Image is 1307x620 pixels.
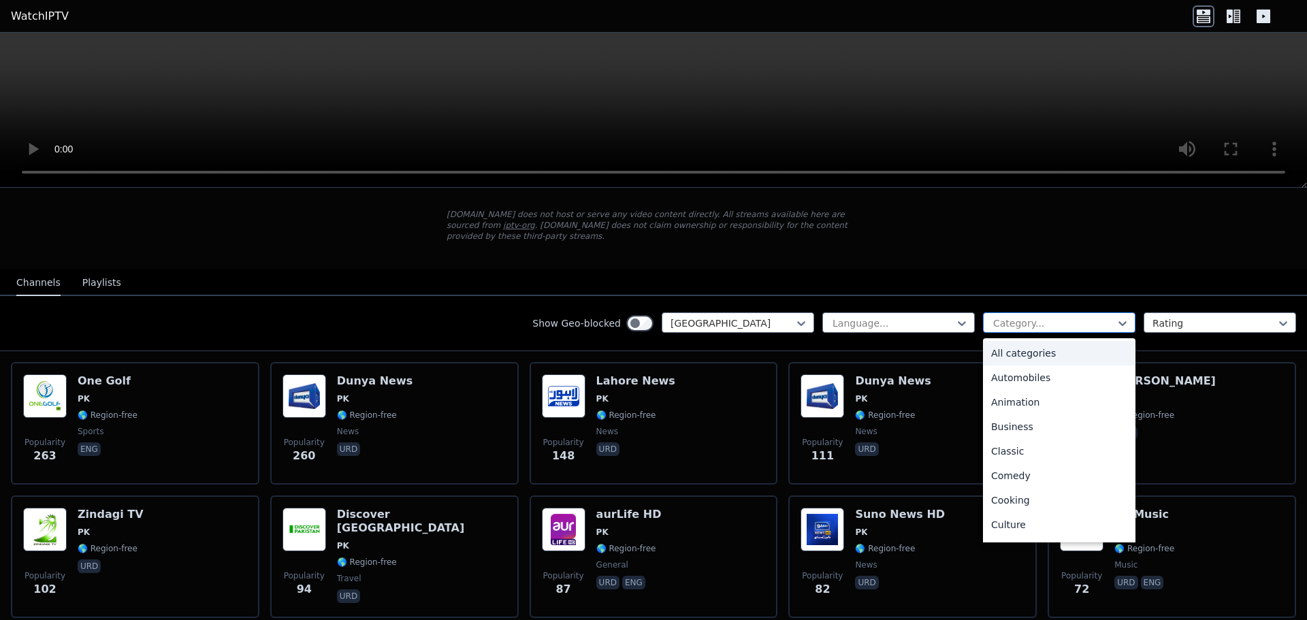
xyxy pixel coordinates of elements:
button: Playlists [82,270,121,296]
a: iptv-org [503,221,535,230]
h6: Dunya News [337,374,413,388]
div: Cooking [983,488,1135,512]
span: 263 [33,448,56,464]
span: general [596,559,628,570]
p: urd [78,559,101,573]
img: Zindagi TV [23,508,67,551]
span: PK [78,527,90,538]
span: music [1114,559,1137,570]
h6: Discover [GEOGRAPHIC_DATA] [337,508,506,535]
div: Comedy [983,463,1135,488]
h6: [PERSON_NAME] [1114,374,1216,388]
span: Popularity [802,437,843,448]
span: 111 [811,448,834,464]
span: 148 [552,448,575,464]
div: All categories [983,341,1135,365]
span: 🌎 Region-free [596,543,656,554]
span: PK [78,393,90,404]
span: 260 [293,448,315,464]
p: urd [855,442,878,456]
span: PK [855,527,867,538]
span: PK [596,393,609,404]
span: news [337,426,359,437]
button: Channels [16,270,61,296]
span: PK [596,527,609,538]
span: Popularity [284,570,325,581]
a: WatchIPTV [11,8,69,25]
p: urd [855,576,878,589]
label: Show Geo-blocked [532,316,621,330]
img: One Golf [23,374,67,418]
span: Popularity [25,437,65,448]
p: eng [1141,576,1164,589]
span: Popularity [543,570,584,581]
span: 🌎 Region-free [855,410,915,421]
span: 🌎 Region-free [337,557,397,568]
p: urd [596,576,619,589]
h6: aurLife HD [596,508,662,521]
span: Popularity [543,437,584,448]
h6: Zindagi TV [78,508,144,521]
h6: One Golf [78,374,138,388]
div: Documentary [983,537,1135,561]
h6: Suno News HD [855,508,945,521]
span: 🌎 Region-free [78,543,138,554]
span: Popularity [802,570,843,581]
p: eng [622,576,645,589]
p: urd [596,442,619,456]
img: Dunya News [283,374,326,418]
p: urd [1114,576,1137,589]
span: 🌎 Region-free [337,410,397,421]
span: sports [78,426,103,437]
div: Classic [983,439,1135,463]
img: Lahore News [542,374,585,418]
span: 🌎 Region-free [855,543,915,554]
span: PK [337,540,349,551]
span: news [855,426,877,437]
div: Automobiles [983,365,1135,390]
span: 🌎 Region-free [78,410,138,421]
span: Popularity [1061,570,1102,581]
span: 87 [555,581,570,598]
span: news [596,426,618,437]
span: 82 [815,581,830,598]
div: Culture [983,512,1135,537]
p: urd [337,442,360,456]
span: Popularity [284,437,325,448]
div: Business [983,414,1135,439]
img: Dunya News [801,374,844,418]
span: 102 [33,581,56,598]
p: [DOMAIN_NAME] does not host or serve any video content directly. All streams available here are s... [447,209,860,242]
span: 🌎 Region-free [1114,543,1174,554]
span: PK [855,393,867,404]
h6: JooMusic [1114,508,1174,521]
p: eng [78,442,101,456]
img: Suno News HD [801,508,844,551]
span: 🌎 Region-free [1114,410,1174,421]
span: 94 [297,581,312,598]
p: urd [337,589,360,603]
span: travel [337,573,361,584]
img: Discover Pakistan [283,508,326,551]
h6: Lahore News [596,374,675,388]
img: aurLife HD [542,508,585,551]
span: 🌎 Region-free [596,410,656,421]
span: Popularity [25,570,65,581]
span: news [855,559,877,570]
div: Animation [983,390,1135,414]
h6: Dunya News [855,374,931,388]
span: PK [337,393,349,404]
span: 72 [1074,581,1089,598]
